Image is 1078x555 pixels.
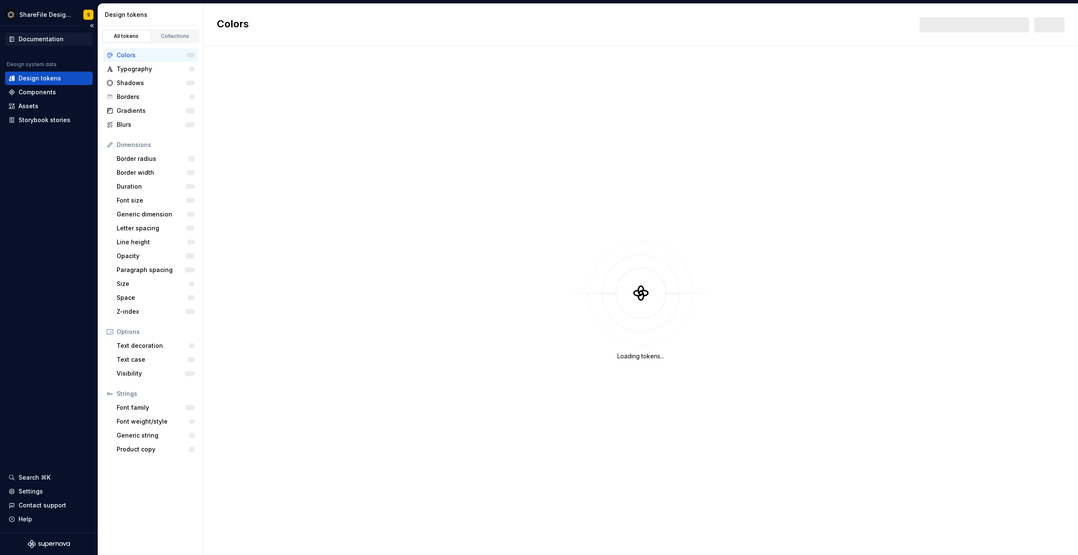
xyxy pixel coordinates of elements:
div: Assets [19,102,38,110]
div: Text decoration [117,342,189,350]
a: Border width [113,166,198,179]
div: Z-index [117,307,185,316]
div: Typography [117,65,189,73]
a: Text case [113,353,198,366]
div: Colors [117,51,187,59]
a: Opacity [113,249,198,263]
div: Font family [117,403,185,412]
div: Strings [117,390,195,398]
a: Paragraph spacing [113,263,198,277]
div: Text case [117,355,187,364]
a: Font family [113,401,198,414]
button: Collapse sidebar [86,20,98,32]
a: Shadows [103,76,198,90]
a: Border radius [113,152,198,165]
div: Components [19,88,56,96]
div: Search ⌘K [19,473,51,482]
a: Product copy [113,443,198,456]
div: S [87,11,90,18]
a: Z-index [113,305,198,318]
div: Visibility [117,369,185,378]
div: Dimensions [117,141,195,149]
button: Search ⌘K [5,471,93,484]
div: Product copy [117,445,189,454]
a: Borders [103,90,198,104]
div: Border width [117,168,187,177]
div: Size [117,280,189,288]
div: Contact support [19,501,66,510]
div: Options [117,328,195,336]
a: Size [113,277,198,291]
a: Generic dimension [113,208,198,221]
a: Blurs [103,118,198,131]
div: Letter spacing [117,224,186,232]
div: Font size [117,196,187,205]
div: Loading tokens... [617,352,664,360]
a: Text decoration [113,339,198,352]
div: Duration [117,182,186,191]
a: Storybook stories [5,113,93,127]
a: Gradients [103,104,198,117]
a: Font weight/style [113,415,198,428]
div: Shadows [117,79,187,87]
div: Blurs [117,120,185,129]
div: Design tokens [105,11,200,19]
div: All tokens [105,33,147,40]
img: 16fa4d48-c719-41e7-904a-cec51ff481f5.png [6,10,16,20]
a: Letter spacing [113,221,198,235]
a: Documentation [5,32,93,46]
div: Font weight/style [117,417,189,426]
a: Space [113,291,198,304]
div: Design system data [7,61,56,68]
div: Gradients [117,107,186,115]
div: Design tokens [19,74,61,83]
a: Typography [103,62,198,76]
div: Storybook stories [19,116,70,124]
svg: Supernova Logo [28,540,70,548]
a: Settings [5,485,93,498]
div: Paragraph spacing [117,266,185,274]
a: Visibility [113,367,198,380]
button: Help [5,512,93,526]
h2: Colors [217,17,249,32]
div: Line height [117,238,187,246]
div: Space [117,294,188,302]
div: Opacity [117,252,185,260]
div: ShareFile Design System [19,11,73,19]
div: Settings [19,487,43,496]
button: Contact support [5,499,93,512]
a: Duration [113,180,198,193]
div: Borders [117,93,189,101]
a: Assets [5,99,93,113]
a: Components [5,85,93,99]
div: Collections [154,33,196,40]
div: Help [19,515,32,523]
a: Colors [103,48,198,62]
div: Generic string [117,431,189,440]
button: ShareFile Design SystemS [2,5,96,24]
a: Design tokens [5,72,93,85]
div: Documentation [19,35,64,43]
a: Line height [113,235,198,249]
div: Border radius [117,155,188,163]
a: Font size [113,194,198,207]
div: Generic dimension [117,210,187,219]
a: Generic string [113,429,198,442]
